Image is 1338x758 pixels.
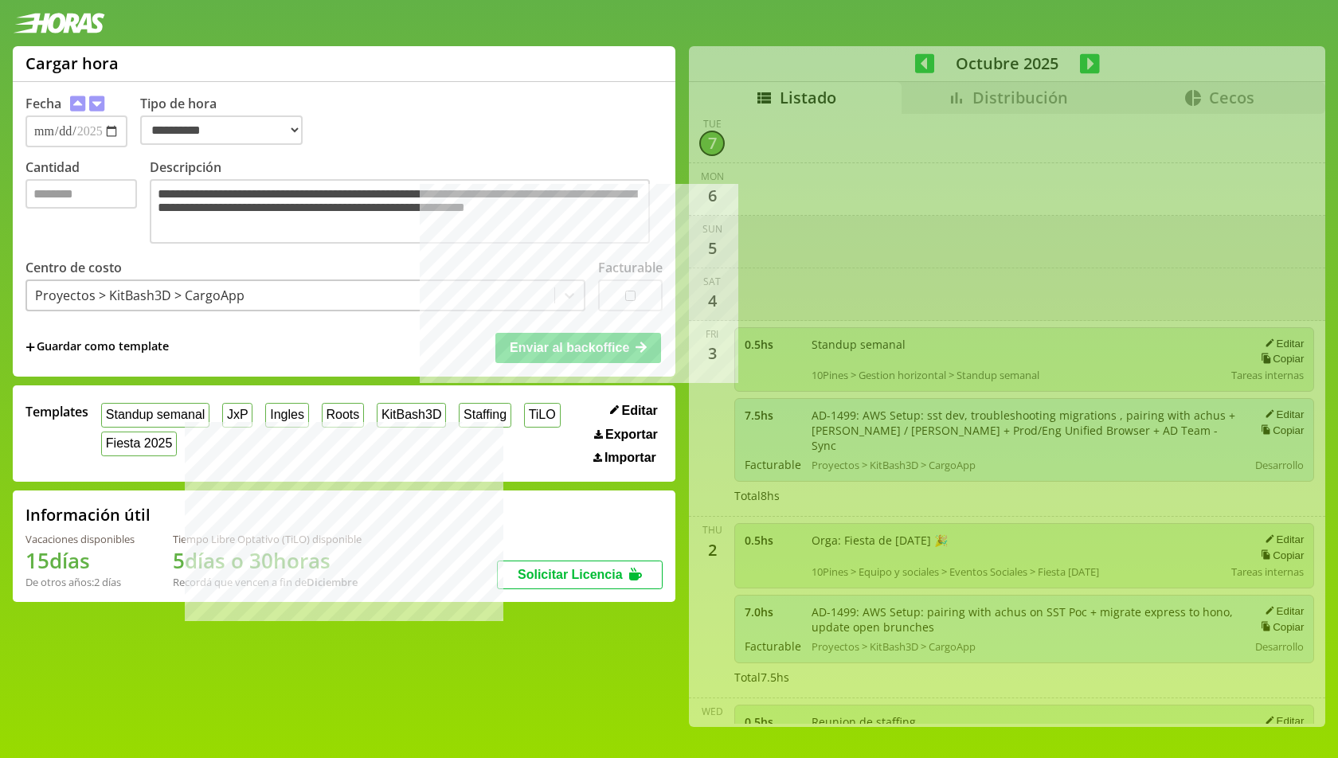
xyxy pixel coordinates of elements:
label: Cantidad [25,158,150,248]
label: Centro de costo [25,259,122,276]
button: KitBash3D [377,403,446,428]
button: Ingles [265,403,308,428]
span: Importar [604,451,656,465]
span: Templates [25,403,88,420]
span: + [25,338,35,356]
div: De otros años: 2 días [25,575,135,589]
h1: 5 días o 30 horas [173,546,362,575]
div: Tiempo Libre Optativo (TiLO) disponible [173,532,362,546]
span: Enviar al backoffice [510,341,629,354]
select: Tipo de hora [140,115,303,145]
button: Enviar al backoffice [495,333,661,363]
img: logotipo [13,13,105,33]
button: Standup semanal [101,403,209,428]
h2: Información útil [25,504,151,526]
div: Recordá que vencen a fin de [173,575,362,589]
button: Roots [322,403,364,428]
div: Vacaciones disponibles [25,532,135,546]
div: Proyectos > KitBash3D > CargoApp [35,287,245,304]
button: Staffing [459,403,511,428]
span: Solicitar Licencia [518,568,623,581]
label: Fecha [25,95,61,112]
span: Editar [621,404,657,418]
b: Diciembre [307,575,358,589]
button: TiLO [524,403,561,428]
span: +Guardar como template [25,338,169,356]
button: JxP [222,403,252,428]
button: Editar [605,403,663,419]
label: Tipo de hora [140,95,315,147]
span: Exportar [605,428,658,442]
button: Fiesta 2025 [101,432,177,456]
button: Solicitar Licencia [497,561,663,589]
textarea: Descripción [150,179,650,244]
input: Cantidad [25,179,137,209]
h1: 15 días [25,546,135,575]
h1: Cargar hora [25,53,119,74]
label: Facturable [598,259,663,276]
label: Descripción [150,158,663,248]
button: Exportar [589,427,663,443]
